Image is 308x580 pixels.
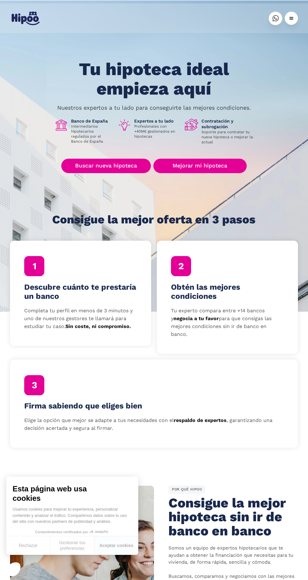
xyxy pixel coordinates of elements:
p: Nuestros expertos a tu lado para conseguirte las mejores condiciones. [57,105,251,110]
strong: negocia a tu favor [173,315,219,321]
h2: Consigue la mejor hipoteca sin ir de banco en banco [168,496,289,538]
p: Profesionales con +40M€ gestionados en hipotecas [135,124,180,139]
h1: Consigue la mejor oferta en 3 pasos [52,213,256,226]
strong: respaldo de expertos [174,417,227,423]
h1: Expertos a tu lado [135,118,180,124]
p: Elige la opción que mejor se adapte a tus necesidades con el , garantizando una decisión acertada... [24,417,284,432]
div: POR QUÉ HIPOO [168,485,206,494]
h1: Tu hipoteca ideal empieza aquí [53,60,255,98]
strong: Sin coste, ni compromiso. [65,323,131,329]
a: home [10,9,41,28]
div: menu [285,12,298,25]
a: Mejorar mi hipoteca [153,159,247,173]
a: Buscar nueva hipoteca [61,159,151,173]
p: Tu experto compara entre +14 bancos y para que consigas las mejores condiciones sin ir de banco e... [171,307,284,338]
h1: Banco de España [71,118,113,124]
p: Intermediarios hipotecarios regulados por el Banco de España [71,124,113,144]
h4: Firma sabiendo que eliges bien [24,401,142,411]
h4: Obtén las mejores condiciones [171,282,284,301]
h1: Contratación y subrogación [202,118,254,129]
p: Soporte para contratar tu nueva hipoteca o mejorar la actual [202,129,254,145]
p: Completa tu perfil en menos de 3 minutos y uno de nuestros gestores te llamará para estudiar tu c... [24,307,137,330]
h4: Descubre cuánto te prestaría un banco [24,282,137,301]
